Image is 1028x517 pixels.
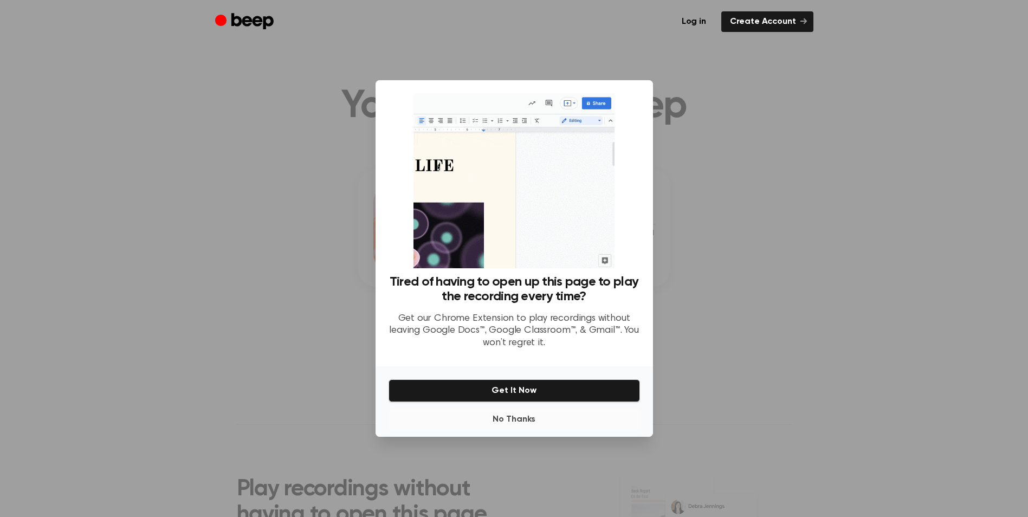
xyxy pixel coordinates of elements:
button: No Thanks [389,409,640,430]
a: Create Account [721,11,813,32]
a: Beep [215,11,276,33]
button: Get It Now [389,379,640,402]
a: Log in [673,11,715,32]
p: Get our Chrome Extension to play recordings without leaving Google Docs™, Google Classroom™, & Gm... [389,313,640,350]
h3: Tired of having to open up this page to play the recording every time? [389,275,640,304]
img: Beep extension in action [413,93,615,268]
